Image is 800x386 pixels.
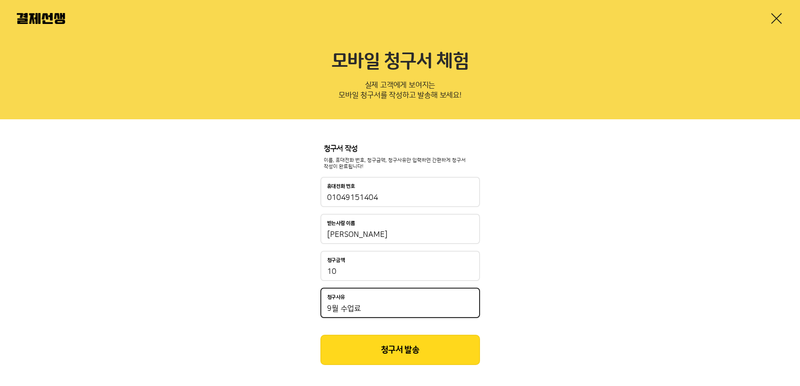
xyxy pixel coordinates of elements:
input: 청구사유 [327,304,473,314]
p: 실제 고객에게 보여지는 모바일 청구서를 작성하고 발송해 보세요! [17,78,783,106]
img: 결제선생 [17,13,65,24]
button: 청구서 발송 [320,335,480,365]
input: 청구금액 [327,267,473,277]
p: 청구금액 [327,257,345,263]
input: 휴대전화 번호 [327,193,473,203]
p: 이름, 휴대전화 번호, 청구금액, 청구사유만 입력하면 간편하게 청구서 작성이 완료됩니다! [324,157,477,171]
p: 받는사람 이름 [327,221,355,226]
h2: 모바일 청구서 체험 [17,50,783,73]
p: 휴대전화 번호 [327,184,355,189]
p: 청구서 작성 [324,144,477,154]
input: 받는사람 이름 [327,230,473,240]
p: 청구사유 [327,294,345,300]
